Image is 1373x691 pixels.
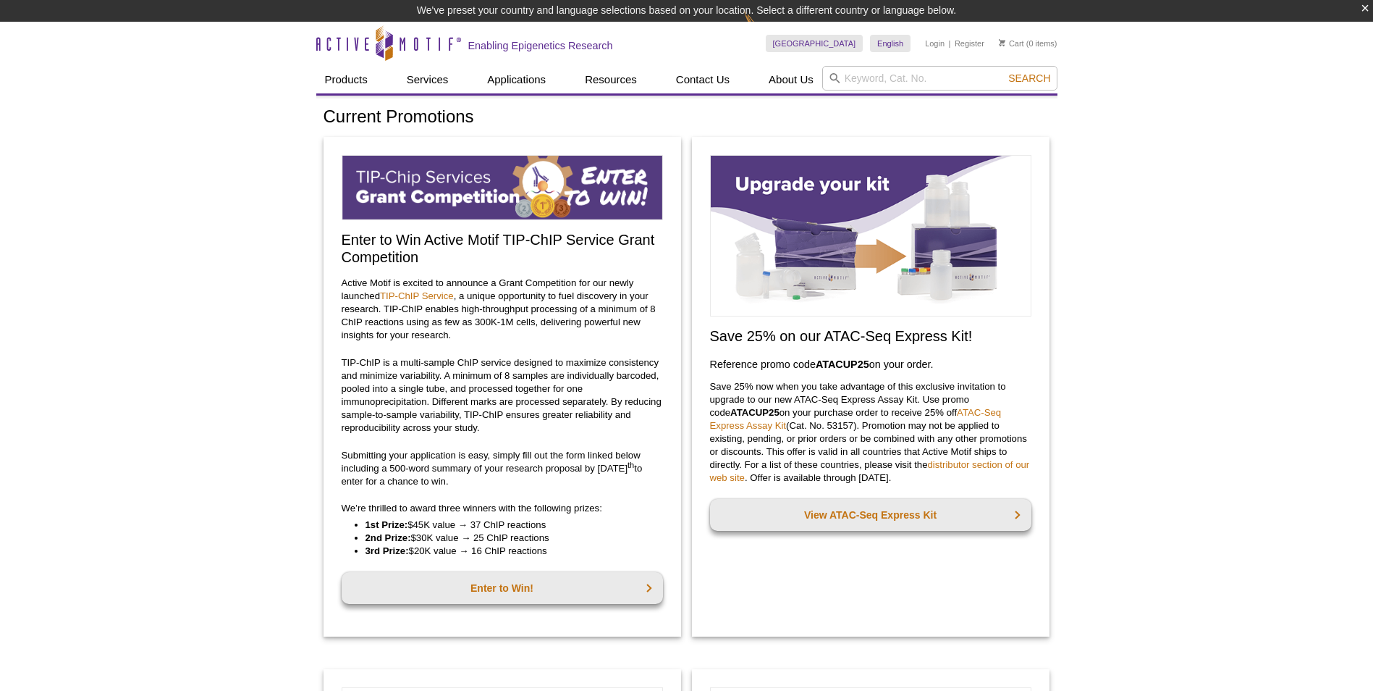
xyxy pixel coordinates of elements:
img: Change Here [744,11,782,45]
li: | [949,35,951,52]
p: Active Motif is excited to announce a Grant Competition for our newly launched , a unique opportu... [342,277,663,342]
h1: Current Promotions [324,107,1050,128]
a: Applications [478,66,554,93]
a: Login [925,38,945,49]
strong: ATACUP25 [816,359,869,370]
img: Your Cart [999,39,1005,46]
a: [GEOGRAPHIC_DATA] [766,35,863,52]
a: Products [316,66,376,93]
a: About Us [760,66,822,93]
a: Services [398,66,457,93]
button: Search [1004,72,1055,85]
strong: 3rd Prize: [366,545,409,556]
p: Save 25% now when you take advantage of this exclusive invitation to upgrade to our new ATAC-Seq ... [710,380,1031,485]
h2: Enter to Win Active Motif TIP-ChIP Service Grant Competition [342,231,663,266]
input: Keyword, Cat. No. [822,66,1057,91]
p: Submitting your application is easy, simply fill out the form linked below including a 500-word s... [342,449,663,488]
li: $20K value → 16 ChIP reactions [366,545,649,558]
a: Cart [999,38,1024,49]
img: TIP-ChIP Service Grant Competition [342,155,663,220]
sup: th [628,460,634,469]
p: TIP-ChIP is a multi-sample ChIP service designed to maximize consistency and minimize variability... [342,356,663,435]
a: TIP-ChIP Service [380,290,454,301]
li: $45K value → 37 ChIP reactions [366,519,649,532]
span: Search [1008,72,1050,84]
a: Register [955,38,984,49]
h2: Save 25% on our ATAC-Seq Express Kit! [710,327,1031,345]
strong: 2nd Prize: [366,532,411,543]
img: Save on ATAC-Seq Express Assay Kit [710,155,1031,317]
h2: Enabling Epigenetics Research [468,39,613,52]
strong: ATACUP25 [730,407,780,418]
a: Resources [576,66,646,93]
p: We’re thrilled to award three winners with the following prizes: [342,502,663,515]
li: (0 items) [999,35,1057,52]
li: $30K value → 25 ChIP reactions [366,532,649,545]
a: English [870,35,911,52]
a: Contact Us [667,66,738,93]
a: View ATAC-Seq Express Kit [710,499,1031,531]
strong: 1st Prize: [366,519,408,530]
h3: Reference promo code on your order. [710,356,1031,373]
a: Enter to Win! [342,572,663,604]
